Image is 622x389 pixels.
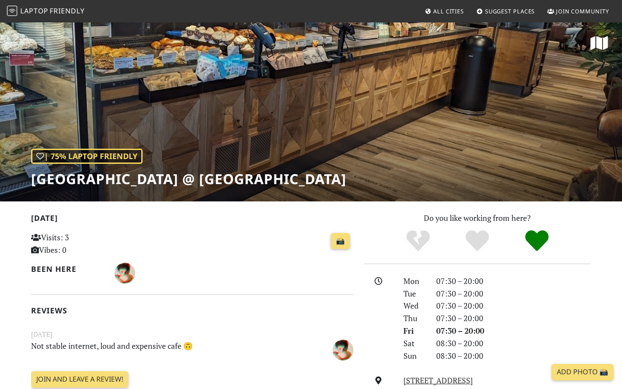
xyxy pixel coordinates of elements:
[114,263,135,284] img: 3474-a.jpg
[26,340,303,359] p: Not stable internet, loud and expensive cafe 🙃
[398,337,431,350] div: Sat
[333,344,353,354] span: A V
[398,312,431,325] div: Thu
[31,306,353,315] h2: Reviews
[552,364,613,380] a: Add Photo 📸
[114,267,135,277] span: A V
[398,275,431,287] div: Mon
[26,329,359,340] small: [DATE]
[388,229,448,253] div: No
[403,375,473,386] a: [STREET_ADDRESS]
[31,171,346,187] h1: [GEOGRAPHIC_DATA] @ [GEOGRAPHIC_DATA]
[431,337,596,350] div: 08:30 – 20:00
[431,325,596,337] div: 07:30 – 20:00
[364,212,591,224] p: Do you like working from here?
[331,233,350,249] a: 📸
[544,3,612,19] a: Join Community
[398,325,431,337] div: Fri
[31,149,143,164] div: | 75% Laptop Friendly
[507,229,567,253] div: Definitely!
[431,312,596,325] div: 07:30 – 20:00
[7,4,85,19] a: LaptopFriendly LaptopFriendly
[31,371,128,388] a: Join and leave a review!
[31,214,353,226] h2: [DATE]
[50,6,84,16] span: Friendly
[431,275,596,287] div: 07:30 – 20:00
[7,6,17,16] img: LaptopFriendly
[398,350,431,362] div: Sun
[398,300,431,312] div: Wed
[20,6,48,16] span: Laptop
[333,340,353,360] img: 3474-a.jpg
[447,229,507,253] div: Yes
[431,350,596,362] div: 08:30 – 20:00
[431,287,596,300] div: 07:30 – 20:00
[473,3,539,19] a: Suggest Places
[31,265,104,274] h2: Been here
[433,7,464,15] span: All Cities
[431,300,596,312] div: 07:30 – 20:00
[485,7,535,15] span: Suggest Places
[398,287,431,300] div: Tue
[421,3,467,19] a: All Cities
[31,231,132,256] p: Visits: 3 Vibes: 0
[556,7,609,15] span: Join Community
